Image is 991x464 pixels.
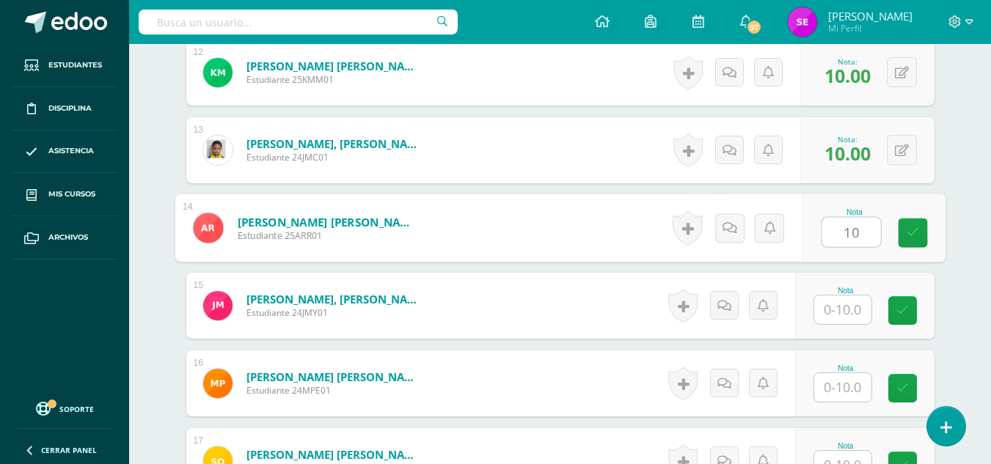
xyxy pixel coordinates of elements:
div: Nota [813,442,878,450]
a: Disciplina [12,87,117,130]
a: [PERSON_NAME] [PERSON_NAME] [237,214,418,229]
a: Estudiantes [12,44,117,87]
div: Nota: [824,56,871,67]
span: 10.00 [824,141,871,166]
a: Soporte [18,398,111,418]
span: Asistencia [48,145,94,157]
a: [PERSON_NAME] [PERSON_NAME] [246,59,423,73]
span: Estudiante 24JMC01 [246,151,423,163]
span: Estudiante 24JMY01 [246,306,423,319]
a: [PERSON_NAME], [PERSON_NAME] [246,292,423,306]
span: 10.00 [824,63,871,88]
span: Estudiante 25KMM01 [246,73,423,86]
input: 0-10.0 [822,218,880,247]
a: [PERSON_NAME] [PERSON_NAME] [246,447,423,462]
span: Soporte [59,404,94,414]
span: Mi Perfil [828,22,913,34]
span: Archivos [48,232,88,243]
input: 0-10.0 [814,295,871,324]
a: [PERSON_NAME] [PERSON_NAME] [246,369,423,384]
input: 0-10.0 [814,373,871,402]
span: [PERSON_NAME] [828,9,913,23]
span: Estudiante 24MPE01 [246,384,423,397]
a: Mis cursos [12,173,117,216]
span: Estudiantes [48,59,102,71]
span: Disciplina [48,103,92,114]
span: Cerrar panel [41,445,97,455]
img: ac12e65f00f2da49626e7af38aa166a9.png [203,136,233,165]
img: d414c4142b8421fe96996f4b439e7c7d.png [203,369,233,398]
div: Nota: [824,134,871,144]
a: Archivos [12,216,117,259]
a: [PERSON_NAME], [PERSON_NAME] [246,136,423,151]
span: 57 [746,19,762,35]
span: Estudiante 25ARR01 [237,229,418,243]
div: Nota [813,364,878,372]
img: 4c5a9d1e79809c6e241f397dfe678ed1.png [203,58,233,87]
div: Nota [813,287,878,295]
a: Asistencia [12,130,117,174]
span: Mis cursos [48,188,95,200]
img: 220b2dd41dbbc479238a416efe3e9a04.png [203,291,233,320]
img: 2e81af0803d4a366a02d0290fb6194a3.png [193,213,223,243]
div: Nota [821,208,888,216]
input: Busca un usuario... [139,10,458,34]
img: 096f01deb529efdefa890f86e97880b3.png [788,7,817,37]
